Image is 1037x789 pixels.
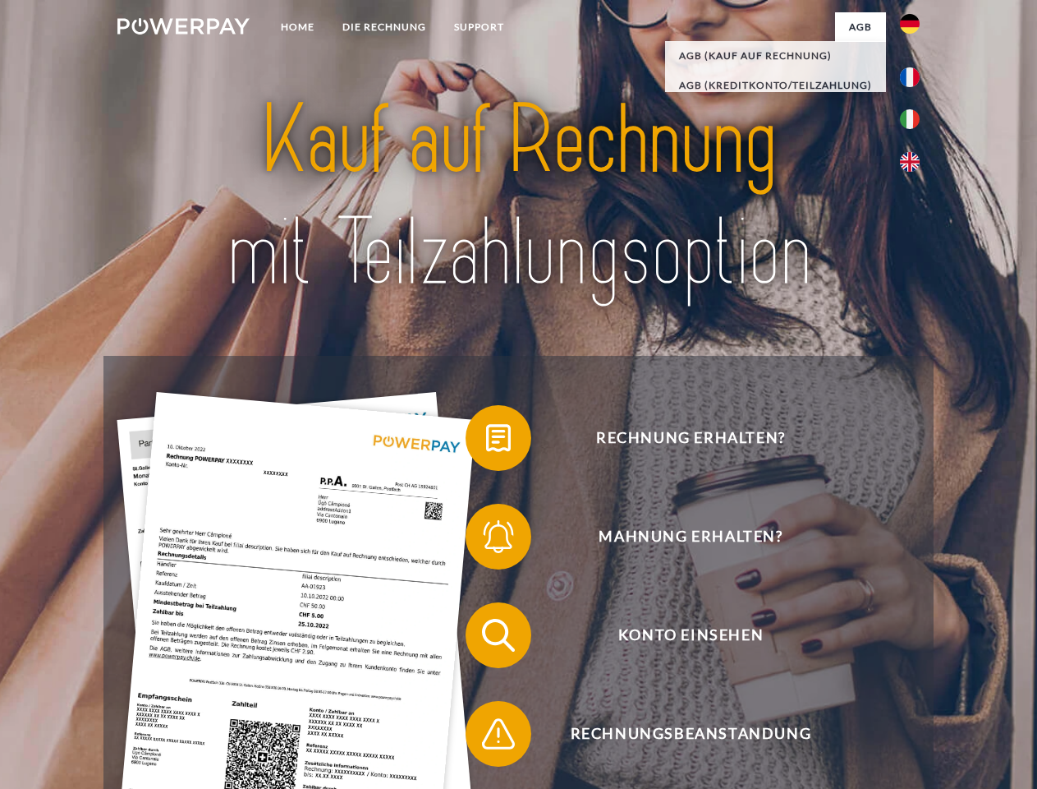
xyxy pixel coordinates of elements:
[489,504,892,570] span: Mahnung erhalten?
[489,405,892,471] span: Rechnung erhalten?
[900,152,920,172] img: en
[665,71,886,100] a: AGB (Kreditkonto/Teilzahlung)
[478,516,519,557] img: qb_bell.svg
[478,615,519,656] img: qb_search.svg
[466,405,892,471] button: Rechnung erhalten?
[466,504,892,570] button: Mahnung erhalten?
[267,12,328,42] a: Home
[466,701,892,767] button: Rechnungsbeanstandung
[117,18,250,35] img: logo-powerpay-white.svg
[440,12,518,42] a: SUPPORT
[478,418,519,459] img: qb_bill.svg
[665,41,886,71] a: AGB (Kauf auf Rechnung)
[900,67,920,87] img: fr
[489,602,892,668] span: Konto einsehen
[157,79,880,315] img: title-powerpay_de.svg
[328,12,440,42] a: DIE RECHNUNG
[835,12,886,42] a: agb
[900,109,920,129] img: it
[466,602,892,668] button: Konto einsehen
[900,14,920,34] img: de
[478,713,519,754] img: qb_warning.svg
[489,701,892,767] span: Rechnungsbeanstandung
